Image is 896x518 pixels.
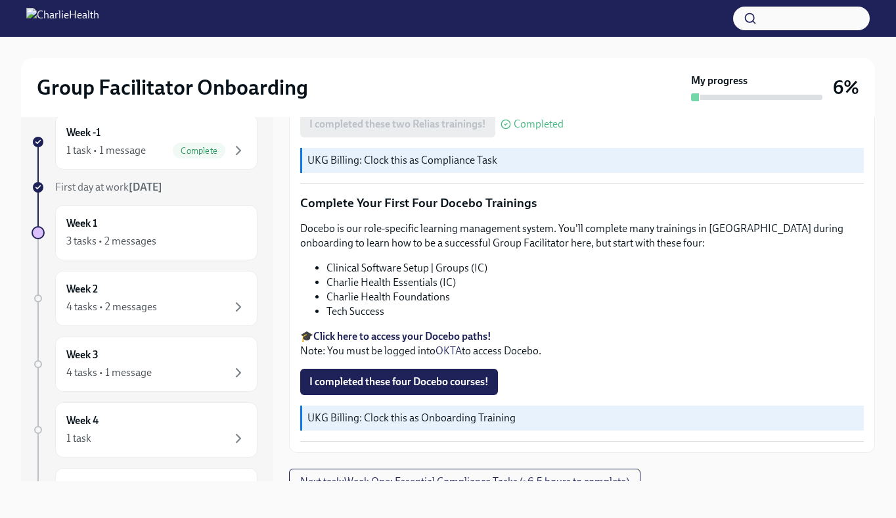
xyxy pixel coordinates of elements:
[300,369,498,395] button: I completed these four Docebo courses!
[32,271,258,326] a: Week 24 tasks • 2 messages
[173,146,225,156] span: Complete
[66,479,99,494] h6: Week 5
[66,143,146,158] div: 1 task • 1 message
[436,344,462,357] a: OKTA
[32,205,258,260] a: Week 13 tasks • 2 messages
[514,119,564,129] span: Completed
[66,365,152,380] div: 4 tasks • 1 message
[300,475,629,488] span: Next task : Week One: Essential Compliance Tasks (~6.5 hours to complete)
[309,375,489,388] span: I completed these four Docebo courses!
[66,300,157,314] div: 4 tasks • 2 messages
[313,330,491,342] a: Click here to access your Docebo paths!
[307,411,859,425] p: UKG Billing: Clock this as Onboarding Training
[66,234,156,248] div: 3 tasks • 2 messages
[66,282,98,296] h6: Week 2
[833,76,859,99] h3: 6%
[32,337,258,392] a: Week 34 tasks • 1 message
[66,348,99,362] h6: Week 3
[691,74,748,88] strong: My progress
[32,402,258,458] a: Week 41 task
[55,181,162,193] span: First day at work
[307,153,859,168] p: UKG Billing: Clock this as Compliance Task
[300,222,864,250] p: Docebo is our role-specific learning management system. You'll complete many trainings in [GEOGRA...
[32,114,258,170] a: Week -11 task • 1 messageComplete
[32,180,258,195] a: First day at work[DATE]
[326,275,864,290] li: Charlie Health Essentials (IC)
[289,469,640,495] button: Next task:Week One: Essential Compliance Tasks (~6.5 hours to complete)
[66,431,91,446] div: 1 task
[66,216,97,231] h6: Week 1
[129,181,162,193] strong: [DATE]
[300,195,864,212] p: Complete Your First Four Docebo Trainings
[37,74,308,101] h2: Group Facilitator Onboarding
[326,290,864,304] li: Charlie Health Foundations
[300,329,864,358] p: 🎓 Note: You must be logged into to access Docebo.
[326,261,864,275] li: Clinical Software Setup | Groups (IC)
[66,126,101,140] h6: Week -1
[26,8,99,29] img: CharlieHealth
[66,413,99,428] h6: Week 4
[326,304,864,319] li: Tech Success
